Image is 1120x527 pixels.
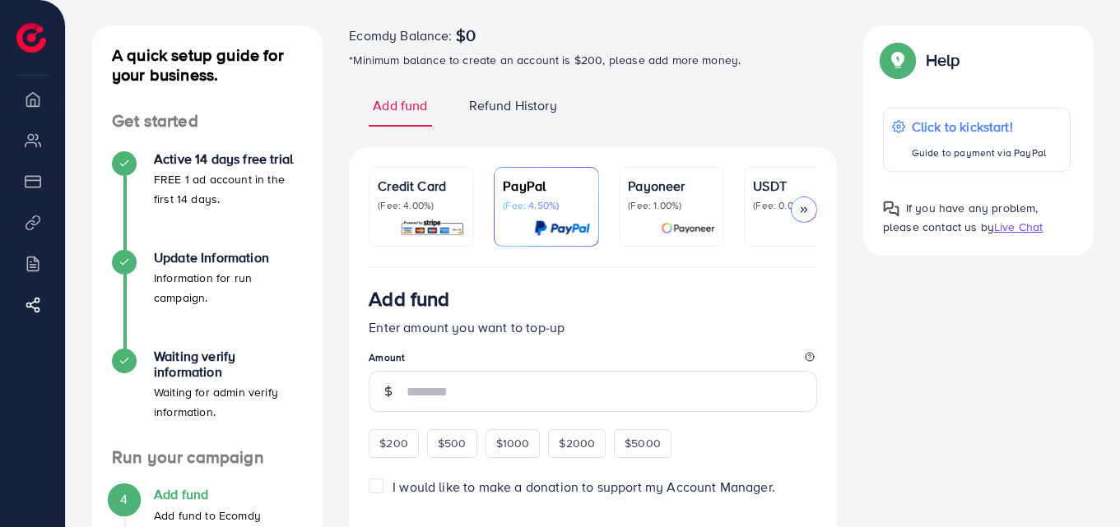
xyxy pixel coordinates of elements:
p: USDT [753,176,840,196]
span: Refund History [469,96,557,115]
li: Active 14 days free trial [92,151,323,250]
li: Waiting verify information [92,349,323,447]
img: Popup guide [883,45,913,75]
p: (Fee: 0.00%) [753,199,840,212]
p: (Fee: 1.00%) [628,199,715,212]
h3: Add fund [369,287,449,311]
img: card [661,219,715,238]
h4: Active 14 days free trial [154,151,303,167]
p: (Fee: 4.00%) [378,199,465,212]
p: (Fee: 4.50%) [503,199,590,212]
p: Credit Card [378,176,465,196]
p: Payoneer [628,176,715,196]
img: card [534,219,590,238]
span: $2000 [559,435,595,451]
p: Information for run campaign. [154,268,303,307]
img: card [400,219,465,238]
h4: Waiting verify information [154,349,303,380]
p: *Minimum balance to create an account is $200, please add more money. [349,50,837,70]
span: $5000 [625,435,661,451]
p: Waiting for admin verify information. [154,382,303,422]
span: I would like to make a donation to support my Account Manager. [393,478,775,496]
legend: Amount [369,350,817,371]
span: $200 [379,435,408,451]
span: If you have any problem, please contact us by [883,200,1039,235]
h4: Get started [92,111,323,132]
p: Enter amount you want to top-up [369,317,817,337]
h4: A quick setup guide for your business. [92,45,323,85]
span: $1000 [496,435,530,451]
span: Live Chat [994,219,1043,235]
p: Guide to payment via PayPal [912,143,1046,163]
span: $500 [438,435,467,451]
img: logo [16,23,46,53]
span: 4 [120,490,128,509]
p: Help [926,50,960,70]
img: Popup guide [883,201,899,217]
span: Ecomdy Balance: [349,25,452,45]
span: Add fund [373,96,427,115]
h4: Run your campaign [92,447,323,468]
span: $0 [456,25,476,45]
h4: Update Information [154,250,303,266]
li: Update Information [92,250,323,349]
p: FREE 1 ad account in the first 14 days. [154,169,303,209]
p: Click to kickstart! [912,117,1046,136]
h4: Add fund [154,487,303,502]
p: PayPal [503,176,590,196]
